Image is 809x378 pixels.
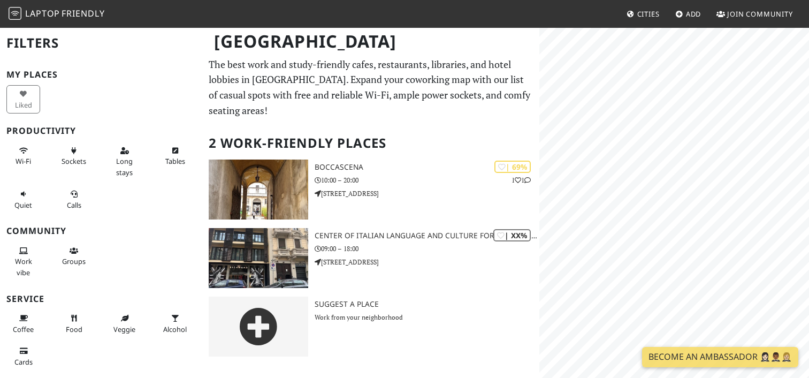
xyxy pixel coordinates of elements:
[202,160,539,220] a: Boccascena | 69% 11 Boccascena 10:00 – 20:00 [STREET_ADDRESS]
[158,142,192,170] button: Tables
[202,228,539,288] a: Center Of Italian Language And Culture for Foreigners | XX% Center Of Italian Language And Cultur...
[163,324,187,334] span: Alcohol
[6,27,196,59] h2: Filters
[315,300,539,309] h3: Suggest a Place
[66,324,82,334] span: Food
[622,4,664,24] a: Cities
[637,9,660,19] span: Cities
[9,5,105,24] a: LaptopFriendly LaptopFriendly
[315,231,539,240] h3: Center Of Italian Language And Culture for [DEMOGRAPHIC_DATA]
[494,161,531,173] div: | 69%
[113,324,135,334] span: Veggie
[57,185,91,214] button: Calls
[6,309,40,338] button: Coffee
[62,156,86,166] span: Power sockets
[205,27,537,56] h1: [GEOGRAPHIC_DATA]
[62,256,86,266] span: Group tables
[67,200,81,210] span: Video/audio calls
[158,309,192,338] button: Alcohol
[209,127,533,160] h2: 2 Work-Friendly Places
[209,297,308,357] img: gray-place-d2bdb4477600e061c01bd816cc0f2ef0cfcb1ca9e3ad78868dd16fb2af073a21.png
[108,309,141,338] button: Veggie
[14,357,33,367] span: Credit cards
[6,294,196,304] h3: Service
[6,185,40,214] button: Quiet
[209,228,308,288] img: Center Of Italian Language And Culture for Foreigners
[9,7,21,20] img: LaptopFriendly
[6,242,40,281] button: Work vibe
[6,70,196,80] h3: My Places
[315,244,539,254] p: 09:00 – 18:00
[493,229,531,241] div: | XX%
[315,312,539,322] p: Work from your neighborhood
[57,142,91,170] button: Sockets
[202,297,539,357] a: Suggest a Place Work from your neighborhood
[209,160,308,220] img: Boccascena
[15,256,32,277] span: People working
[315,163,539,172] h3: Boccascena
[165,156,185,166] span: Work-friendly tables
[315,257,539,267] p: [STREET_ADDRESS]
[57,242,91,270] button: Groups
[686,9,701,19] span: Add
[108,142,141,181] button: Long stays
[25,7,60,19] span: Laptop
[6,342,40,371] button: Cards
[16,156,31,166] span: Stable Wi-Fi
[6,126,196,136] h3: Productivity
[712,4,797,24] a: Join Community
[57,309,91,338] button: Food
[116,156,133,177] span: Long stays
[6,142,40,170] button: Wi-Fi
[642,347,798,367] a: Become an Ambassador 🤵🏻‍♀️🤵🏾‍♂️🤵🏼‍♀️
[727,9,793,19] span: Join Community
[671,4,706,24] a: Add
[512,175,531,185] p: 1 1
[13,324,34,334] span: Coffee
[62,7,104,19] span: Friendly
[6,226,196,236] h3: Community
[315,188,539,199] p: [STREET_ADDRESS]
[14,200,32,210] span: Quiet
[315,175,539,185] p: 10:00 – 20:00
[209,57,533,118] p: The best work and study-friendly cafes, restaurants, libraries, and hotel lobbies in [GEOGRAPHIC_...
